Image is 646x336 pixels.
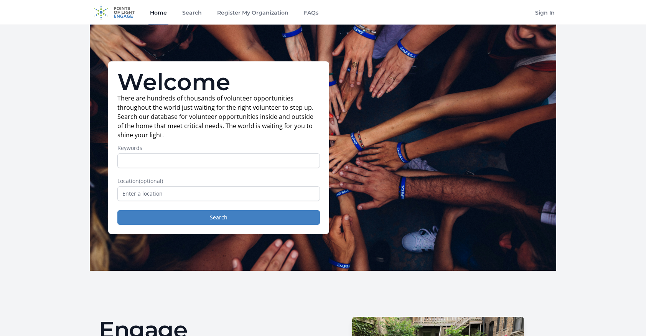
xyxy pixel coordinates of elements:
label: Location [117,177,320,185]
button: Search [117,210,320,225]
p: There are hundreds of thousands of volunteer opportunities throughout the world just waiting for ... [117,94,320,140]
h1: Welcome [117,71,320,94]
span: (optional) [139,177,163,184]
input: Enter a location [117,186,320,201]
label: Keywords [117,144,320,152]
